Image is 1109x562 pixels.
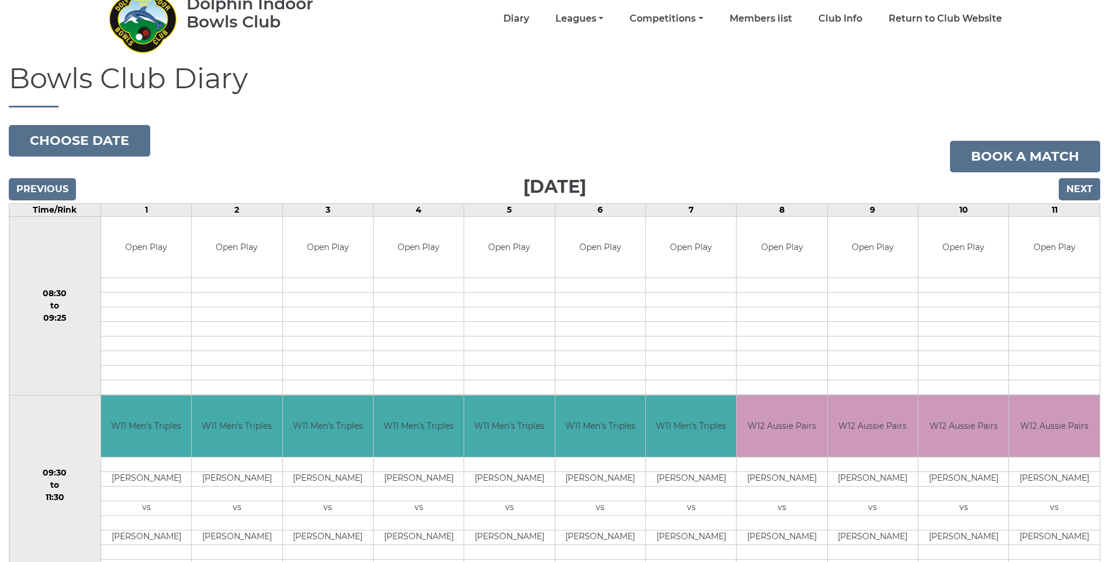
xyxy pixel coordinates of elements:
[464,501,554,515] td: vs
[283,530,373,544] td: [PERSON_NAME]
[374,501,464,515] td: vs
[918,217,1008,278] td: Open Play
[555,12,603,25] a: Leagues
[9,125,150,157] button: Choose date
[827,203,918,216] td: 9
[192,530,282,544] td: [PERSON_NAME]
[555,471,645,486] td: [PERSON_NAME]
[630,12,703,25] a: Competitions
[282,203,373,216] td: 3
[889,12,1002,25] a: Return to Club Website
[374,471,464,486] td: [PERSON_NAME]
[646,396,736,457] td: W11 Men's Triples
[101,471,191,486] td: [PERSON_NAME]
[192,501,282,515] td: vs
[283,217,373,278] td: Open Play
[818,12,862,25] a: Club Info
[918,501,1008,515] td: vs
[918,530,1008,544] td: [PERSON_NAME]
[646,471,736,486] td: [PERSON_NAME]
[555,501,645,515] td: vs
[9,216,101,396] td: 08:30 to 09:25
[730,12,792,25] a: Members list
[373,203,464,216] td: 4
[828,471,918,486] td: [PERSON_NAME]
[101,203,191,216] td: 1
[283,396,373,457] td: W11 Men's Triples
[464,396,554,457] td: W11 Men's Triples
[646,203,737,216] td: 7
[555,217,645,278] td: Open Play
[101,217,191,278] td: Open Play
[555,396,645,457] td: W11 Men's Triples
[555,203,645,216] td: 6
[9,203,101,216] td: Time/Rink
[950,141,1100,172] a: Book a match
[646,217,736,278] td: Open Play
[192,203,282,216] td: 2
[101,501,191,515] td: vs
[283,471,373,486] td: [PERSON_NAME]
[555,530,645,544] td: [PERSON_NAME]
[464,471,554,486] td: [PERSON_NAME]
[737,203,827,216] td: 8
[374,530,464,544] td: [PERSON_NAME]
[192,396,282,457] td: W11 Men's Triples
[828,396,918,457] td: W12 Aussie Pairs
[1009,530,1100,544] td: [PERSON_NAME]
[283,501,373,515] td: vs
[828,217,918,278] td: Open Play
[192,217,282,278] td: Open Play
[918,471,1008,486] td: [PERSON_NAME]
[737,396,827,457] td: W12 Aussie Pairs
[646,530,736,544] td: [PERSON_NAME]
[1009,396,1100,457] td: W12 Aussie Pairs
[828,530,918,544] td: [PERSON_NAME]
[9,63,1100,107] h1: Bowls Club Diary
[503,12,529,25] a: Diary
[464,217,554,278] td: Open Play
[464,530,554,544] td: [PERSON_NAME]
[374,396,464,457] td: W11 Men's Triples
[737,471,827,486] td: [PERSON_NAME]
[101,396,191,457] td: W11 Men's Triples
[737,501,827,515] td: vs
[737,530,827,544] td: [PERSON_NAME]
[646,501,736,515] td: vs
[9,178,76,200] input: Previous
[828,501,918,515] td: vs
[374,217,464,278] td: Open Play
[101,530,191,544] td: [PERSON_NAME]
[918,396,1008,457] td: W12 Aussie Pairs
[464,203,555,216] td: 5
[1009,217,1100,278] td: Open Play
[1009,203,1100,216] td: 11
[737,217,827,278] td: Open Play
[1009,471,1100,486] td: [PERSON_NAME]
[192,471,282,486] td: [PERSON_NAME]
[1059,178,1100,200] input: Next
[918,203,1009,216] td: 10
[1009,501,1100,515] td: vs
